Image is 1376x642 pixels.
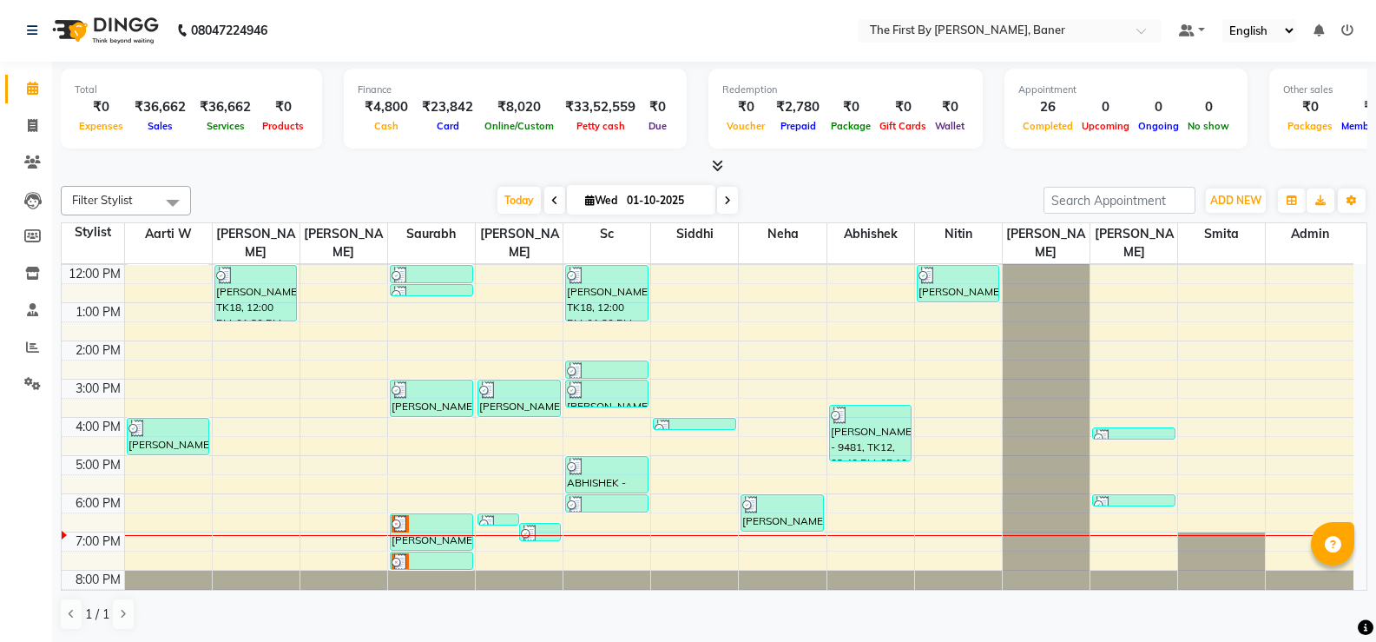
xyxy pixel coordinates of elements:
div: Stylist [62,223,124,242]
div: [PERSON_NAME] - 1261, TK14, 06:30 PM-07:30 PM, Haircut (Men) - Senior Stylist [391,514,472,550]
div: [PERSON_NAME] - 9481, TK06, 12:00 PM-01:00 PM, Pedicure - Ayur Ve Lous Pedicure (₹2400) [918,266,999,301]
div: 12:00 PM [65,265,124,283]
span: Products [258,120,308,132]
span: Abhishek [827,223,914,245]
input: Search Appointment [1044,187,1195,214]
div: ₹0 [722,97,769,117]
span: Petty cash [572,120,629,132]
span: Voucher [722,120,769,132]
div: Finance [358,83,673,97]
div: [PERSON_NAME], TK17, 06:00 PM-07:00 PM, Hair Cut & Finish / Basic [Sr. Stylist] [741,495,823,531]
div: ₹4,800 [358,97,415,117]
div: [PERSON_NAME] - 5558, TK10, 04:00 PM-05:00 PM, Haircut (Men) - Director [128,419,209,454]
span: Aarti W [125,223,212,245]
div: Redemption [722,83,969,97]
span: Card [432,120,464,132]
div: ₹0 [826,97,875,117]
span: Smita [1178,223,1265,245]
div: ₹36,662 [128,97,193,117]
div: ₹0 [931,97,969,117]
div: 26 [1018,97,1077,117]
span: Ongoing [1134,120,1183,132]
div: 5:00 PM [72,456,124,474]
div: [PERSON_NAME] - 4995, TK15, 06:45 PM-07:15 PM, Styling - Blow Dry [520,524,560,540]
span: Prepaid [776,120,820,132]
div: Appointment [1018,83,1234,97]
div: [PERSON_NAME] - 0094, TK03, 12:30 PM-12:45 PM, Hair Wash + Cond [391,285,472,295]
div: 6:00 PM [72,494,124,513]
div: ABHISHEK - 5577, TK13, 06:00 PM-06:30 PM, [PERSON_NAME] Trim/Shave [566,495,648,512]
div: ₹33,52,559 [558,97,642,117]
div: ABHISHEK - 5577, TK13, 05:00 PM-06:00 PM, Haircut (Men) - Senior Stylist [566,457,648,493]
div: 2:00 PM [72,341,124,360]
div: [PERSON_NAME] - 9481, TK12, 03:40 PM-05:10 PM, Hair Care - Ritual - Quick Fix Hair Care [830,406,912,460]
span: [PERSON_NAME] [476,223,563,263]
span: [PERSON_NAME] [213,223,300,263]
div: ₹0 [75,97,128,117]
div: ₹2,780 [769,97,826,117]
span: [PERSON_NAME] [300,223,387,263]
span: Gift Cards [875,120,931,132]
span: Sc [563,223,650,245]
span: Filter Stylist [72,193,133,207]
div: [PERSON_NAME] - 0094, TK03, 12:00 PM-12:30 PM, Styling - Blow Dry [391,266,472,282]
div: ₹0 [642,97,673,117]
div: [PERSON_NAME]- 0191, TK04, 03:00 PM-03:45 PM, Hair Spa [Moroccan Oil]* [566,381,648,407]
span: Sales [143,120,177,132]
span: Wallet [931,120,969,132]
span: 1 / 1 [85,606,109,624]
span: Wed [581,194,622,207]
div: [PERSON_NAME] - 4995, TK15, 06:30 PM-06:45 PM, Hair Wash + Cond [478,514,518,525]
div: ₹23,842 [415,97,480,117]
div: ₹0 [1283,97,1337,117]
span: Saurabh [388,223,475,245]
span: [PERSON_NAME] [1003,223,1090,263]
span: Expenses [75,120,128,132]
span: Upcoming [1077,120,1134,132]
div: ₹8,020 [480,97,558,117]
span: Due [644,120,671,132]
span: No show [1183,120,1234,132]
span: Cash [370,120,403,132]
div: 3:00 PM [72,380,124,398]
div: 4:00 PM [72,418,124,436]
div: 8:00 PM [72,571,124,589]
div: [PERSON_NAME] - 1261, TK14, 07:30 PM-08:00 PM, [PERSON_NAME] Trim/Shave [391,553,472,569]
span: Nitin [915,223,1002,245]
div: [PERSON_NAME], TK18, 12:00 PM-01:30 PM, Texture Treatment - Highlights [566,266,648,321]
div: 0 [1077,97,1134,117]
div: [PERSON_NAME], TK08, 03:00 PM-04:00 PM, Hair Cut & Finish / Basic [Sr. Stylist] [478,381,560,416]
span: Today [497,187,541,214]
div: [PERSON_NAME] - 9208, TK16, 06:00 PM-06:15 PM, Brows : Wax & Thread - Eyebrows [1093,495,1175,506]
input: 2025-10-01 [622,188,708,214]
div: ₹0 [875,97,931,117]
span: [PERSON_NAME] [1090,223,1177,263]
div: 7:00 PM [72,533,124,551]
span: Services [202,120,249,132]
div: [PERSON_NAME] - 4199, TK01, 03:00 PM-04:00 PM, Haircut (Men) - Senior Stylist [391,381,472,416]
b: 08047224946 [191,6,267,55]
span: Packages [1283,120,1337,132]
div: [PERSON_NAME] - 1611, TK09, 04:00 PM-04:15 PM, Hair Wash + Cond [654,419,735,429]
span: ADD NEW [1210,194,1261,207]
img: logo [44,6,163,55]
div: ₹0 [258,97,308,117]
div: 0 [1183,97,1234,117]
span: Siddhi [651,223,738,245]
div: ₹36,662 [193,97,258,117]
div: [PERSON_NAME], TK18, 12:00 PM-01:30 PM, Texture Treatment - Highlights [215,266,297,321]
span: Package [826,120,875,132]
div: 0 [1134,97,1183,117]
button: ADD NEW [1206,189,1266,213]
div: Total [75,83,308,97]
div: [PERSON_NAME]- 0191, TK04, 02:30 PM-03:00 PM, Styling - Blow Dry [566,361,648,378]
span: Online/Custom [480,120,558,132]
span: Completed [1018,120,1077,132]
div: [PERSON_NAME] - 1611, TK09, 04:15 PM-04:30 PM, Brows : Wax & Thread - Upper Lips [1093,428,1175,439]
span: Neha [739,223,826,245]
div: 1:00 PM [72,303,124,321]
span: Admin [1266,223,1353,245]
